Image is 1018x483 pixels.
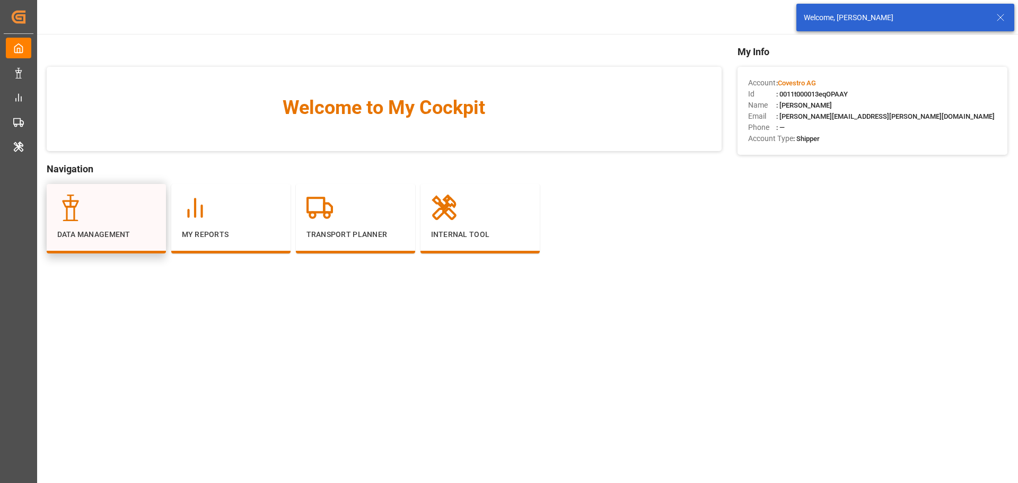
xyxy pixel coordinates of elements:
span: : [PERSON_NAME] [776,101,832,109]
span: Account Type [748,133,793,144]
p: My Reports [182,229,280,240]
span: : [776,79,816,87]
span: Phone [748,122,776,133]
span: Covestro AG [778,79,816,87]
div: Welcome, [PERSON_NAME] [804,12,986,23]
span: Id [748,89,776,100]
p: Internal Tool [431,229,529,240]
span: Navigation [47,162,722,176]
span: Account [748,77,776,89]
span: : 0011t000013eqOPAAY [776,90,848,98]
span: : [PERSON_NAME][EMAIL_ADDRESS][PERSON_NAME][DOMAIN_NAME] [776,112,995,120]
span: Welcome to My Cockpit [68,93,700,122]
p: Data Management [57,229,155,240]
span: : — [776,124,785,131]
span: My Info [738,45,1007,59]
p: Transport Planner [306,229,405,240]
span: : Shipper [793,135,820,143]
span: Name [748,100,776,111]
span: Email [748,111,776,122]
